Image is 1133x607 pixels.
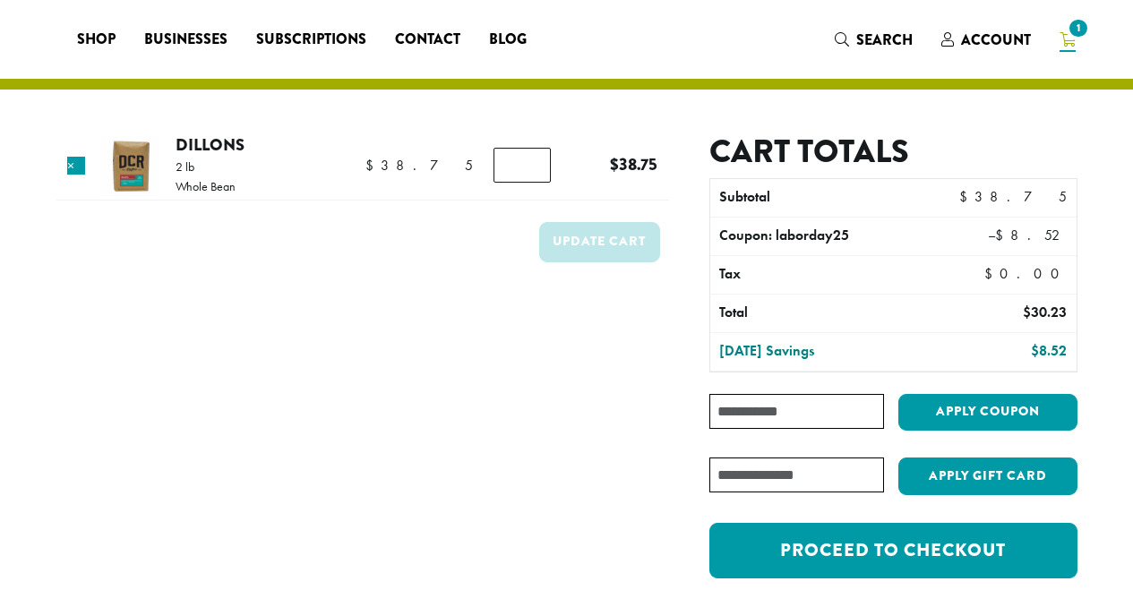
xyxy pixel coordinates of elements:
span: 8.52 [995,226,1067,244]
h2: Cart totals [709,133,1077,171]
th: Total [710,295,930,332]
button: Update cart [539,222,660,262]
span: Subscriptions [256,29,366,51]
bdi: 38.75 [959,187,1067,206]
span: $ [995,226,1010,244]
button: Apply Gift Card [898,457,1077,495]
th: [DATE] Savings [710,333,930,371]
bdi: 38.75 [610,152,657,176]
input: Product quantity [494,148,551,182]
span: $ [984,264,1000,283]
a: Dillons [176,133,245,157]
button: Apply coupon [898,394,1077,431]
span: Blog [489,29,527,51]
span: $ [959,187,974,206]
th: Coupon: laborday25 [710,218,930,255]
a: Remove this item [67,157,85,175]
span: Contact [395,29,460,51]
span: Account [961,30,1031,50]
span: Shop [77,29,116,51]
bdi: 38.75 [365,156,473,175]
th: Tax [710,256,969,294]
span: $ [610,152,619,176]
span: $ [365,156,381,175]
span: Search [856,30,913,50]
bdi: 8.52 [1031,341,1067,360]
a: Shop [63,25,130,54]
td: – [930,218,1076,255]
a: Search [820,25,927,55]
th: Subtotal [710,179,930,217]
p: Whole Bean [176,180,236,192]
span: 1 [1066,16,1090,40]
span: $ [1031,341,1039,360]
span: Businesses [144,29,227,51]
a: Proceed to checkout [709,523,1077,578]
span: $ [1023,303,1031,321]
p: 2 lb [176,160,236,173]
bdi: 30.23 [1023,303,1067,321]
img: Dillons [101,137,159,195]
bdi: 0.00 [984,264,1068,283]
